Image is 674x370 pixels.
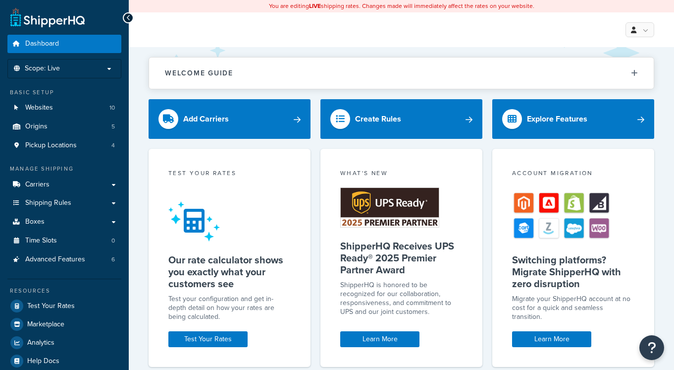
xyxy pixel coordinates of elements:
span: Boxes [25,218,45,226]
span: Dashboard [25,40,59,48]
div: Explore Features [527,112,587,126]
li: Websites [7,99,121,117]
a: Test Your Rates [7,297,121,315]
div: Account Migration [512,169,634,180]
span: Time Slots [25,237,57,245]
button: Welcome Guide [149,58,654,89]
span: 10 [109,104,115,112]
span: 0 [111,237,115,245]
span: Origins [25,123,48,131]
p: ShipperHQ is honored to be recognized for our collaboration, responsiveness, and commitment to UP... [340,281,463,316]
div: Create Rules [355,112,401,126]
a: Create Rules [320,99,482,139]
span: 6 [111,255,115,264]
span: Pickup Locations [25,141,77,150]
b: LIVE [309,1,321,10]
span: Analytics [27,339,54,347]
li: Advanced Features [7,250,121,269]
li: Origins [7,118,121,136]
li: Pickup Locations [7,136,121,155]
span: Marketplace [27,320,64,329]
li: Time Slots [7,232,121,250]
div: Manage Shipping [7,165,121,173]
a: Websites10 [7,99,121,117]
span: Advanced Features [25,255,85,264]
span: Carriers [25,181,50,189]
a: Help Docs [7,352,121,370]
span: Websites [25,104,53,112]
a: Analytics [7,334,121,352]
a: Carriers [7,176,121,194]
span: Shipping Rules [25,199,71,207]
div: Test your rates [168,169,291,180]
h2: Welcome Guide [165,69,233,77]
button: Open Resource Center [639,335,664,360]
a: Test Your Rates [168,331,248,347]
div: What's New [340,169,463,180]
h5: ShipperHQ Receives UPS Ready® 2025 Premier Partner Award [340,240,463,276]
a: Explore Features [492,99,654,139]
a: Marketplace [7,315,121,333]
div: Migrate your ShipperHQ account at no cost for a quick and seamless transition. [512,295,634,321]
span: Scope: Live [25,64,60,73]
a: Boxes [7,213,121,231]
a: Dashboard [7,35,121,53]
div: Test your configuration and get in-depth detail on how your rates are being calculated. [168,295,291,321]
div: Resources [7,287,121,295]
a: Shipping Rules [7,194,121,212]
a: Learn More [512,331,591,347]
a: Origins5 [7,118,121,136]
span: Test Your Rates [27,302,75,310]
span: Help Docs [27,357,59,366]
span: 4 [111,141,115,150]
div: Basic Setup [7,88,121,97]
a: Time Slots0 [7,232,121,250]
a: Pickup Locations4 [7,136,121,155]
a: Add Carriers [149,99,311,139]
span: 5 [111,123,115,131]
h5: Our rate calculator shows you exactly what your customers see [168,254,291,290]
a: Advanced Features6 [7,250,121,269]
div: Add Carriers [183,112,229,126]
a: Learn More [340,331,419,347]
h5: Switching platforms? Migrate ShipperHQ with zero disruption [512,254,634,290]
